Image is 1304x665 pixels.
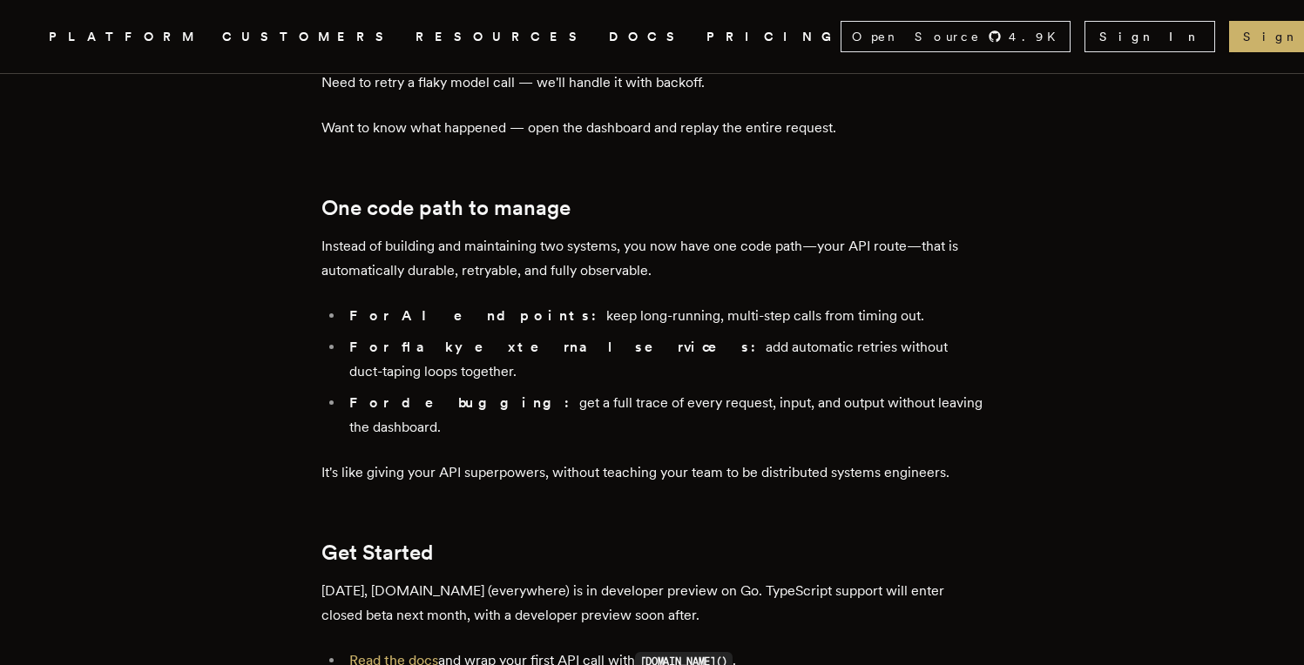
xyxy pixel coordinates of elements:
span: Open Source [852,28,981,45]
h2: One code path to manage [321,196,983,220]
p: Instead of building and maintaining two systems, you now have one code path—your API route—that i... [321,234,983,283]
li: add automatic retries without duct-taping loops together. [344,335,983,384]
a: Sign In [1084,21,1215,52]
button: RESOURCES [416,26,588,48]
span: 4.9 K [1009,28,1066,45]
h2: Get Started [321,541,983,565]
p: [DATE], [DOMAIN_NAME] (everywhere) is in developer preview on Go. TypeScript support will enter c... [321,579,983,628]
p: It's like giving your API superpowers, without teaching your team to be distributed systems engin... [321,460,983,485]
strong: For AI endpoints: [349,307,606,324]
p: Want to know what happened — open the dashboard and replay the entire request. [321,116,983,140]
p: Need to retry a flaky model call — we'll handle it with backoff. [321,71,983,95]
a: PRICING [706,26,841,48]
strong: For debugging: [349,394,579,411]
a: DOCS [609,26,686,48]
button: PLATFORM [49,26,201,48]
li: get a full trace of every request, input, and output without leaving the dashboard. [344,391,983,440]
li: keep long-running, multi-step calls from timing out. [344,304,983,328]
strong: For flaky external services: [349,339,766,355]
a: CUSTOMERS [222,26,395,48]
